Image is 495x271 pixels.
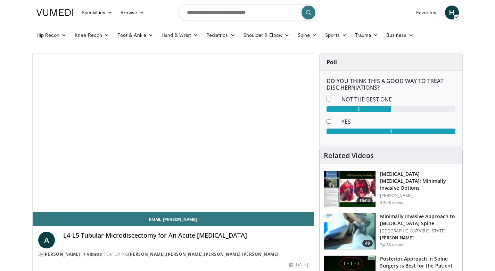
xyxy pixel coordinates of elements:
[356,197,373,204] span: 16:04
[321,28,351,42] a: Sports
[81,252,104,257] a: 7 Videos
[380,255,458,269] h3: Posterior Approach in Spine Surgery is Best for the Patient
[202,28,239,42] a: Pediatrics
[166,251,203,257] a: [PERSON_NAME]
[324,213,376,249] img: 38787_0000_3.png.150x105_q85_crop-smart_upscale.jpg
[38,251,308,257] div: By FEATURING , ,
[380,193,458,198] p: [PERSON_NAME]
[327,106,391,112] div: 2
[327,78,455,91] h6: DO YOU THINK THIS A GOOD WAY TO TREAT DISC HERNIATIONS?
[324,171,458,207] a: 16:04 [MEDICAL_DATA] [MEDICAL_DATA]: Minimally Invasive Options [PERSON_NAME] 49.0K views
[239,28,294,42] a: Shoulder & Elbow
[380,200,403,205] p: 49.0K views
[445,6,459,19] a: H
[63,232,308,239] h4: L4-L5 Tubular Microdiscectomy for An Acute [MEDICAL_DATA]
[336,117,461,126] dd: YES
[43,251,80,257] a: [PERSON_NAME]
[33,54,314,212] video-js: Video Player
[324,151,374,160] h4: Related Videos
[380,228,458,234] p: [GEOGRAPHIC_DATA][US_STATE]
[204,251,279,257] a: [PERSON_NAME] [PERSON_NAME]
[32,28,71,42] a: Hip Recon
[294,28,321,42] a: Spine
[327,129,455,134] div: 4
[336,95,461,104] dd: NOT THE BEST ONE
[33,212,314,226] a: Email [PERSON_NAME]
[380,242,403,248] p: 34.5K views
[77,6,117,19] a: Specialties
[38,232,55,248] a: A
[289,262,308,268] div: [DATE]
[36,9,73,16] img: VuMedi Logo
[327,58,337,66] strong: Poll
[324,171,376,207] img: 9f1438f7-b5aa-4a55-ab7b-c34f90e48e66.150x105_q85_crop-smart_upscale.jpg
[113,28,157,42] a: Foot & Ankle
[116,6,148,19] a: Browse
[157,28,202,42] a: Hand & Wrist
[128,251,165,257] a: [PERSON_NAME]
[380,235,458,241] p: [PERSON_NAME]
[362,240,373,247] span: 49
[412,6,441,19] a: Favorites
[382,28,418,42] a: Business
[71,28,113,42] a: Knee Recon
[324,213,458,250] a: 49 Minimally Invasive Approach to [MEDICAL_DATA] Spine [GEOGRAPHIC_DATA][US_STATE] [PERSON_NAME] ...
[380,171,458,191] h3: [MEDICAL_DATA] [MEDICAL_DATA]: Minimally Invasive Options
[351,28,382,42] a: Trauma
[380,213,458,227] h3: Minimally Invasive Approach to [MEDICAL_DATA] Spine
[178,4,317,21] input: Search topics, interventions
